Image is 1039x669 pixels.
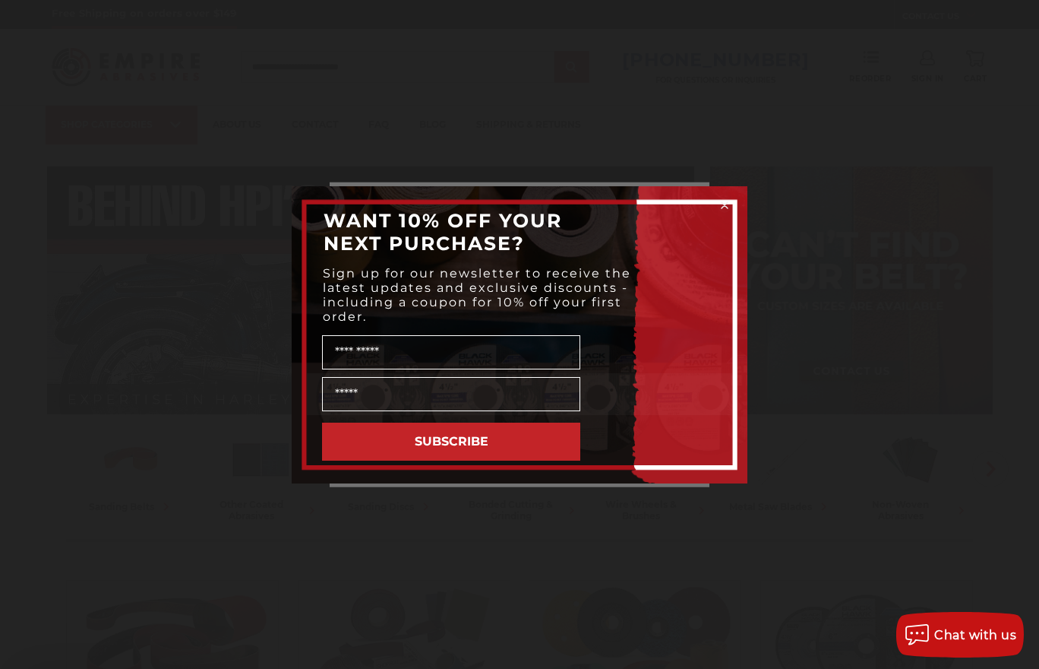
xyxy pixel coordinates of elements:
[322,377,580,411] input: Email
[323,266,631,324] span: Sign up for our newsletter to receive the latest updates and exclusive discounts - including a co...
[322,423,580,461] button: SUBSCRIBE
[934,628,1016,642] span: Chat with us
[717,198,732,213] button: Close dialog
[896,612,1024,658] button: Chat with us
[324,209,562,255] span: WANT 10% OFF YOUR NEXT PURCHASE?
